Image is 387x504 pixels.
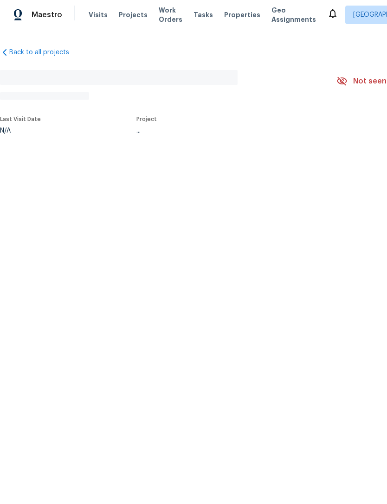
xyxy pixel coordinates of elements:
[193,12,213,18] span: Tasks
[271,6,316,24] span: Geo Assignments
[224,10,260,19] span: Properties
[159,6,182,24] span: Work Orders
[136,116,157,122] span: Project
[119,10,148,19] span: Projects
[136,128,315,134] div: ...
[32,10,62,19] span: Maestro
[89,10,108,19] span: Visits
